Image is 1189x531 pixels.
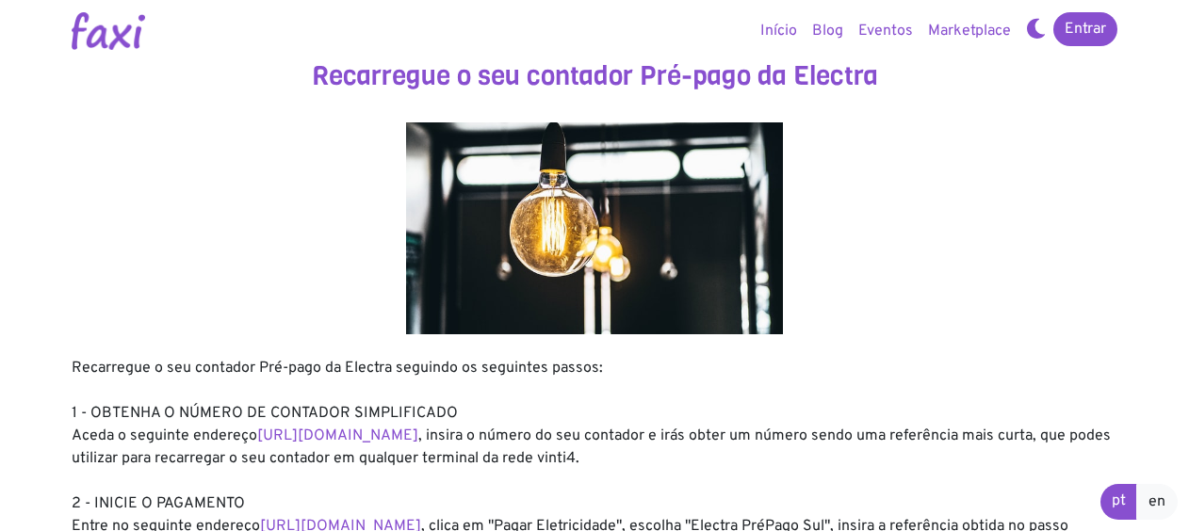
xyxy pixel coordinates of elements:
a: Entrar [1053,12,1117,46]
a: Blog [805,12,851,50]
a: en [1136,484,1178,520]
h3: Recarregue o seu contador Pré-pago da Electra [72,60,1117,92]
img: energy.jpg [406,122,783,334]
a: Marketplace [920,12,1018,50]
a: [URL][DOMAIN_NAME] [257,426,418,445]
a: Início [753,12,805,50]
a: Eventos [851,12,920,50]
img: Logotipo Faxi Online [72,12,145,50]
a: pt [1100,484,1137,520]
